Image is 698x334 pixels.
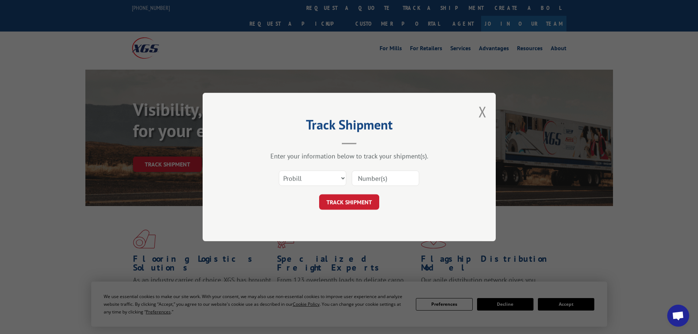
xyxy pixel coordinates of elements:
div: Enter your information below to track your shipment(s). [239,152,459,160]
h2: Track Shipment [239,120,459,133]
button: Close modal [479,102,487,121]
input: Number(s) [352,170,419,186]
div: Open chat [667,305,689,327]
button: TRACK SHIPMENT [319,194,379,210]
